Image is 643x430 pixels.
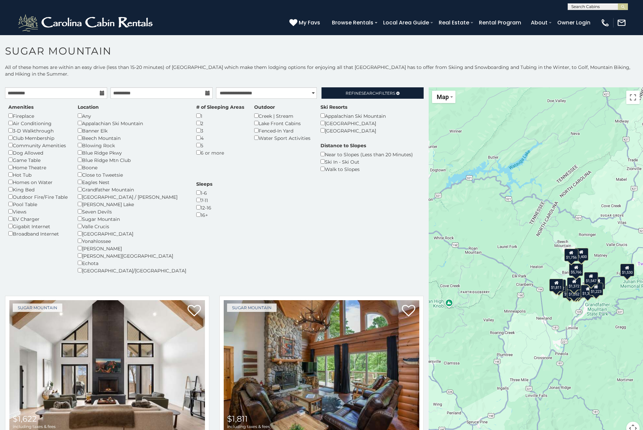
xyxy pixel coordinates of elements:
[196,204,212,211] div: 12-16
[78,193,186,200] div: [GEOGRAPHIC_DATA] / [PERSON_NAME]
[8,230,68,237] div: Broadband Internet
[8,149,68,156] div: Dog Allowed
[346,91,395,96] span: Refine Filters
[8,178,68,186] div: Homes on Water
[402,304,415,318] a: Add to favorites
[78,200,186,208] div: [PERSON_NAME] Lake
[78,156,186,164] div: Blue Ridge Mtn Club
[8,134,68,142] div: Club Membership
[8,112,68,119] div: Fireplace
[196,196,212,204] div: 7-11
[254,119,310,127] div: Lake Front Cabins
[78,127,186,134] div: Banner Elk
[196,149,244,156] div: 6 or more
[227,304,277,312] a: Sugar Mountain
[8,164,68,171] div: Home Theatre
[591,277,605,289] div: $1,015
[196,127,244,134] div: 3
[17,13,156,33] img: White-1-2.png
[567,277,581,290] div: $1,372
[196,189,212,196] div: 1-6
[13,304,62,312] a: Sugar Mountain
[320,119,386,127] div: [GEOGRAPHIC_DATA]
[8,208,68,215] div: Views
[188,304,201,318] a: Add to favorites
[320,165,413,173] div: Walk to Slopes
[589,282,603,295] div: $1,223
[581,285,595,297] div: $1,370
[617,18,626,27] img: mail-regular-white.png
[78,215,186,223] div: Sugar Mountain
[78,252,186,259] div: [PERSON_NAME][GEOGRAPHIC_DATA]
[600,18,610,27] img: phone-regular-white.png
[254,134,310,142] div: Water Sport Activities
[227,414,248,424] span: $1,811
[227,424,270,429] span: including taxes & fees
[435,17,473,28] a: Real Estate
[196,142,244,149] div: 5
[78,134,186,142] div: Beech Mountain
[320,104,347,110] label: Ski Resorts
[8,142,68,149] div: Community Amenities
[78,208,186,215] div: Seven Devils
[432,91,455,103] button: Change map style
[380,17,432,28] a: Local Area Guide
[78,223,186,230] div: Valle Crucis
[8,193,68,200] div: Outdoor Fire/Fire Table
[196,181,212,187] label: Sleeps
[8,104,33,110] label: Amenities
[78,149,186,156] div: Blue Ridge Pkwy
[564,249,578,261] div: $1,756
[8,200,68,208] div: Pool Table
[321,87,424,99] a: RefineSearchFilters
[78,119,186,127] div: Appalachian Ski Mountain
[196,112,244,119] div: 1
[569,286,583,298] div: $3,341
[78,186,186,193] div: Grandfather Mountain
[8,171,68,178] div: Hot Tub
[254,127,310,134] div: Fenced-In Yard
[289,18,322,27] a: My Favs
[78,112,186,119] div: Any
[620,263,634,276] div: $1,530
[78,230,186,237] div: [GEOGRAPHIC_DATA]
[13,414,37,424] span: $1,622
[626,91,640,104] button: Toggle fullscreen view
[320,158,413,165] div: Ski In - Ski Out
[254,104,275,110] label: Outdoor
[299,18,320,27] span: My Favs
[196,134,244,142] div: 4
[196,119,244,127] div: 2
[574,248,588,261] div: $1,400
[78,267,186,274] div: [GEOGRAPHIC_DATA]/[GEOGRAPHIC_DATA]
[8,215,68,223] div: EV Charger
[78,164,186,171] div: Boone
[320,151,413,158] div: Near to Slopes (Less than 20 Minutes)
[552,279,566,292] div: $1,422
[567,285,581,298] div: $1,052
[8,223,68,230] div: Gigabit Internet
[254,112,310,119] div: Creek | Stream
[196,104,244,110] label: # of Sleeping Areas
[329,17,377,28] a: Browse Rentals
[78,178,186,186] div: Eagles Nest
[78,142,186,149] div: Blowing Rock
[78,259,186,267] div: Echota
[78,237,186,245] div: Yonahlossee
[78,104,99,110] label: Location
[569,263,583,276] div: $5,766
[584,272,598,285] div: $1,547
[8,119,68,127] div: Air Conditioning
[320,142,366,149] label: Distance to Slopes
[437,93,449,100] span: Map
[196,211,212,219] div: 16+
[549,278,563,291] div: $1,811
[554,17,594,28] a: Owner Login
[78,171,186,178] div: Close to Tweetsie
[8,127,68,134] div: 3-D Walkthrough
[320,112,386,119] div: Appalachian Ski Mountain
[8,186,68,193] div: King Bed
[320,127,386,134] div: [GEOGRAPHIC_DATA]
[527,17,551,28] a: About
[8,156,68,164] div: Game Table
